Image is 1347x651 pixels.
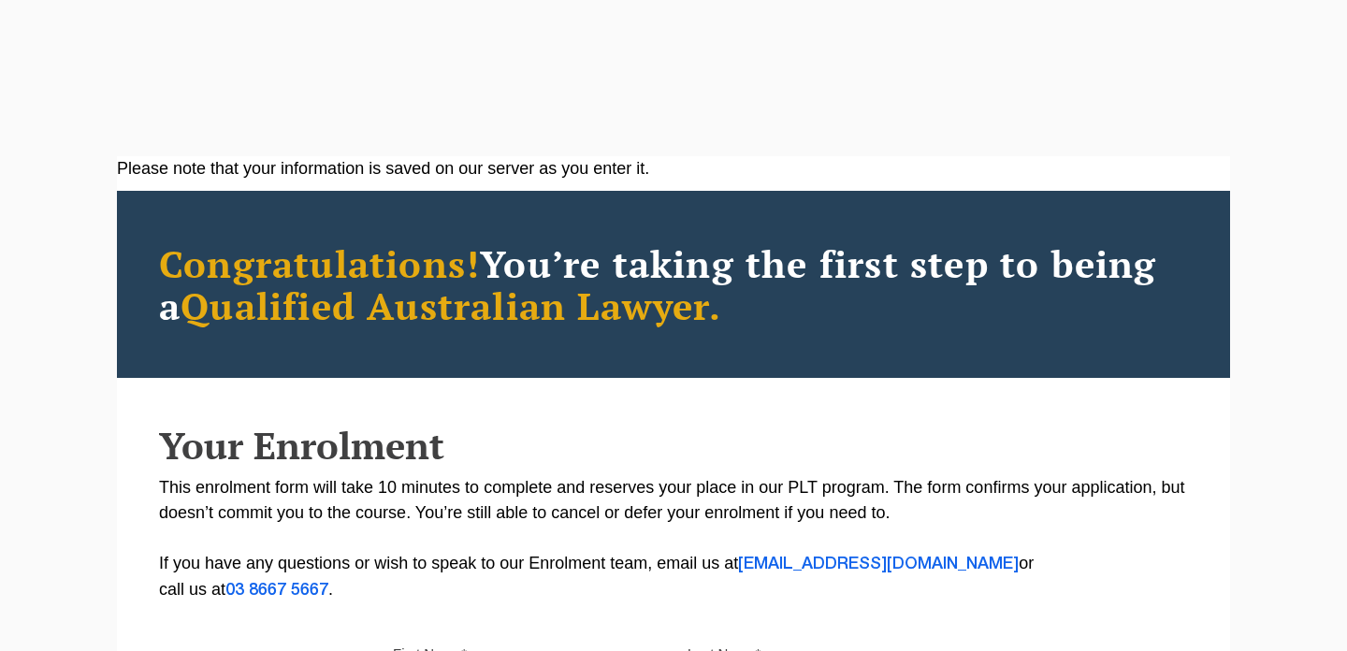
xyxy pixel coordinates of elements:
[159,239,480,288] span: Congratulations!
[181,281,721,330] span: Qualified Australian Lawyer.
[225,583,328,598] a: 03 8667 5667
[159,242,1188,326] h2: You’re taking the first step to being a
[159,425,1188,466] h2: Your Enrolment
[738,557,1019,571] a: [EMAIL_ADDRESS][DOMAIN_NAME]
[117,156,1230,181] div: Please note that your information is saved on our server as you enter it.
[159,475,1188,603] p: This enrolment form will take 10 minutes to complete and reserves your place in our PLT program. ...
